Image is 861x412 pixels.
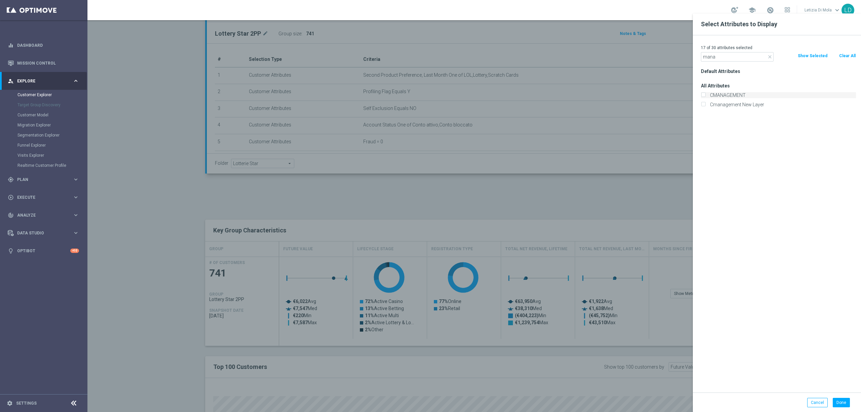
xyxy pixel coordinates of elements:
a: Realtime Customer Profile [17,163,70,168]
label: Cmanagement New Layer [708,102,856,108]
button: Clear All [838,52,856,60]
i: keyboard_arrow_right [73,78,79,84]
span: Plan [17,178,73,182]
div: Data Studio [8,230,73,236]
button: Cancel [807,398,828,407]
div: Segmentation Explorer [17,130,87,140]
input: Search [701,52,774,62]
span: school [748,6,756,14]
i: person_search [8,78,14,84]
a: Funnel Explorer [17,143,70,148]
div: Execute [8,194,73,200]
button: equalizer Dashboard [7,43,79,48]
div: Dashboard [8,36,79,54]
div: Visits Explorer [17,150,87,160]
a: Settings [16,401,37,405]
a: Visits Explorer [17,153,70,158]
i: close [767,54,773,60]
div: LD [841,4,854,16]
div: Customer Model [17,110,87,120]
button: Data Studio keyboard_arrow_right [7,230,79,236]
i: keyboard_arrow_right [73,176,79,183]
i: keyboard_arrow_right [73,230,79,236]
div: Analyze [8,212,73,218]
div: +10 [70,249,79,253]
span: Explore [17,79,73,83]
div: Explore [8,78,73,84]
i: keyboard_arrow_right [73,212,79,218]
a: Mission Control [17,54,79,72]
button: Show Selected [797,52,828,60]
div: Optibot [8,242,79,260]
button: person_search Explore keyboard_arrow_right [7,78,79,84]
span: Data Studio [17,231,73,235]
a: Segmentation Explorer [17,133,70,138]
h3: Default Attributes [701,68,856,74]
a: Customer Model [17,112,70,118]
button: play_circle_outline Execute keyboard_arrow_right [7,195,79,200]
h2: Select Attributes to Display [701,20,853,28]
i: keyboard_arrow_right [73,194,79,200]
div: Plan [8,177,73,183]
i: gps_fixed [8,177,14,183]
i: settings [7,400,13,406]
div: Funnel Explorer [17,140,87,150]
a: Optibot [17,242,70,260]
span: keyboard_arrow_down [833,6,841,14]
a: Letizia Di Molakeyboard_arrow_down [804,5,841,15]
i: lightbulb [8,248,14,254]
i: play_circle_outline [8,194,14,200]
button: track_changes Analyze keyboard_arrow_right [7,213,79,218]
i: equalizer [8,42,14,48]
div: Migration Explorer [17,120,87,130]
h3: All Attributes [701,83,856,89]
div: Target Group Discovery [17,100,87,110]
a: Migration Explorer [17,122,70,128]
button: Mission Control [7,61,79,66]
a: Customer Explorer [17,92,70,98]
span: Execute [17,195,73,199]
a: Dashboard [17,36,79,54]
button: Done [833,398,850,407]
label: CMANAGEMENT [708,92,856,98]
button: lightbulb Optibot +10 [7,248,79,254]
i: track_changes [8,212,14,218]
div: Customer Explorer [17,90,87,100]
div: Realtime Customer Profile [17,160,87,171]
p: 17 of 30 attributes selected [701,45,856,50]
button: gps_fixed Plan keyboard_arrow_right [7,177,79,182]
span: Analyze [17,213,73,217]
div: Mission Control [8,54,79,72]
